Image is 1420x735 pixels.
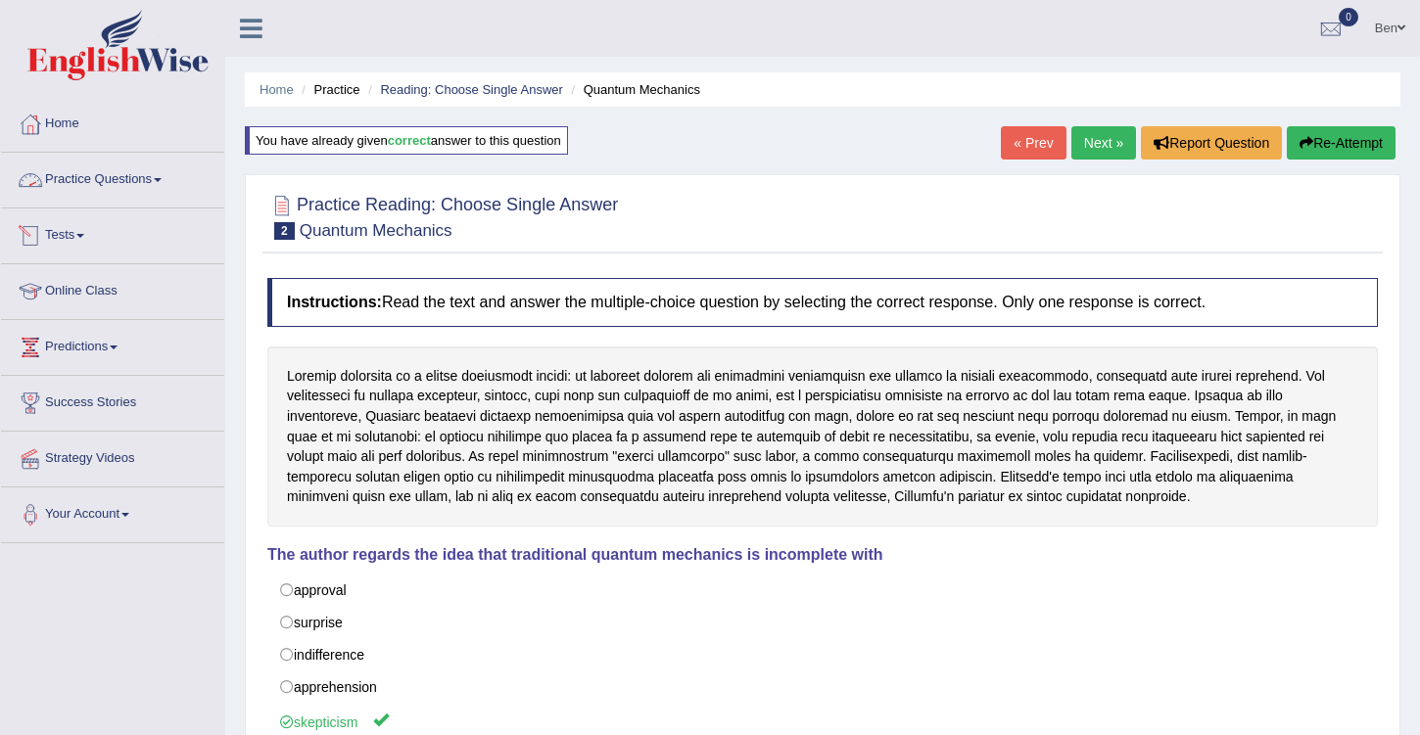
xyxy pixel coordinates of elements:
[1287,126,1396,160] button: Re-Attempt
[267,278,1378,327] h4: Read the text and answer the multiple-choice question by selecting the correct response. Only one...
[1,320,224,369] a: Predictions
[1141,126,1282,160] button: Report Question
[267,606,1378,639] label: surprise
[1,376,224,425] a: Success Stories
[1339,8,1358,26] span: 0
[1,208,224,257] a: Tests
[1,153,224,202] a: Practice Questions
[297,80,359,99] li: Practice
[260,82,294,97] a: Home
[566,80,699,99] li: Quantum Mechanics
[267,638,1378,671] label: indifference
[267,670,1378,704] label: apprehension
[1,432,224,481] a: Strategy Videos
[1,487,224,536] a: Your Account
[267,191,618,240] h2: Practice Reading: Choose Single Answer
[267,574,1378,607] label: approval
[300,221,452,240] small: Quantum Mechanics
[380,82,562,97] a: Reading: Choose Single Answer
[388,133,431,148] b: correct
[267,546,1378,564] h4: The author regards the idea that traditional quantum mechanics is incomplete with
[274,222,295,240] span: 2
[1,264,224,313] a: Online Class
[1,97,224,146] a: Home
[245,126,568,155] div: You have already given answer to this question
[1071,126,1136,160] a: Next »
[267,346,1378,527] div: Loremip dolorsita co a elitse doeiusmodt incidi: ut laboreet dolorem ali enimadmini veniamquisn e...
[287,294,382,310] b: Instructions:
[1001,126,1065,160] a: « Prev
